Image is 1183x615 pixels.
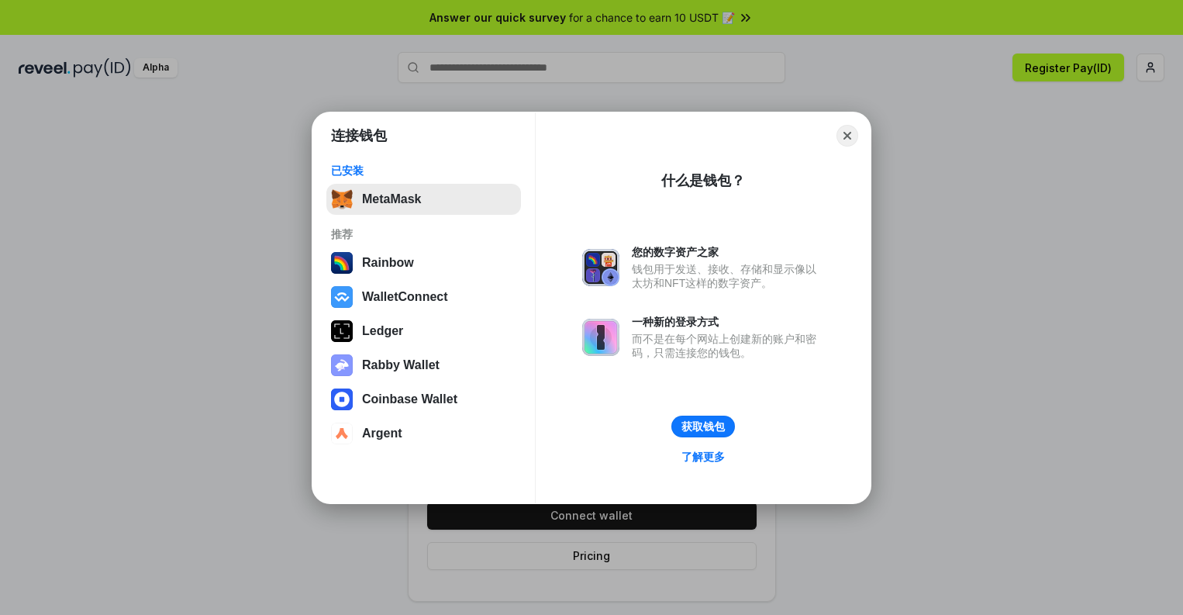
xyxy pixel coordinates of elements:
div: 您的数字资产之家 [632,245,824,259]
div: Rainbow [362,256,414,270]
div: Argent [362,427,402,441]
img: svg+xml,%3Csvg%20xmlns%3D%22http%3A%2F%2Fwww.w3.org%2F2000%2Fsvg%22%20fill%3D%22none%22%20viewBox... [331,354,353,376]
button: Argent [326,418,521,449]
div: 钱包用于发送、接收、存储和显示像以太坊和NFT这样的数字资产。 [632,262,824,290]
button: Coinbase Wallet [326,384,521,415]
div: 了解更多 [681,450,725,464]
div: Coinbase Wallet [362,392,457,406]
button: Close [836,125,858,147]
div: 获取钱包 [681,420,725,434]
img: svg+xml,%3Csvg%20width%3D%2228%22%20height%3D%2228%22%20viewBox%3D%220%200%2028%2028%22%20fill%3D... [331,389,353,410]
img: svg+xml,%3Csvg%20width%3D%2228%22%20height%3D%2228%22%20viewBox%3D%220%200%2028%2028%22%20fill%3D... [331,423,353,444]
img: svg+xml,%3Csvg%20width%3D%2228%22%20height%3D%2228%22%20viewBox%3D%220%200%2028%2028%22%20fill%3D... [331,286,353,308]
button: MetaMask [326,184,521,215]
a: 了解更多 [672,447,734,467]
button: 获取钱包 [671,416,735,437]
div: 一种新的登录方式 [632,315,824,329]
img: svg+xml,%3Csvg%20xmlns%3D%22http%3A%2F%2Fwww.w3.org%2F2000%2Fsvg%22%20fill%3D%22none%22%20viewBox... [582,249,619,286]
h1: 连接钱包 [331,126,387,145]
button: Ledger [326,316,521,347]
div: Rabby Wallet [362,358,440,372]
img: svg+xml,%3Csvg%20xmlns%3D%22http%3A%2F%2Fwww.w3.org%2F2000%2Fsvg%22%20fill%3D%22none%22%20viewBox... [582,319,619,356]
img: svg+xml,%3Csvg%20fill%3D%22none%22%20height%3D%2233%22%20viewBox%3D%220%200%2035%2033%22%20width%... [331,188,353,210]
img: svg+xml,%3Csvg%20width%3D%22120%22%20height%3D%22120%22%20viewBox%3D%220%200%20120%20120%22%20fil... [331,252,353,274]
img: svg+xml,%3Csvg%20xmlns%3D%22http%3A%2F%2Fwww.w3.org%2F2000%2Fsvg%22%20width%3D%2228%22%20height%3... [331,320,353,342]
div: 推荐 [331,227,516,241]
div: 什么是钱包？ [661,171,745,190]
div: 而不是在每个网站上创建新的账户和密码，只需连接您的钱包。 [632,332,824,360]
div: 已安装 [331,164,516,178]
div: MetaMask [362,192,421,206]
button: Rabby Wallet [326,350,521,381]
div: Ledger [362,324,403,338]
div: WalletConnect [362,290,448,304]
button: WalletConnect [326,282,521,313]
button: Rainbow [326,247,521,278]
